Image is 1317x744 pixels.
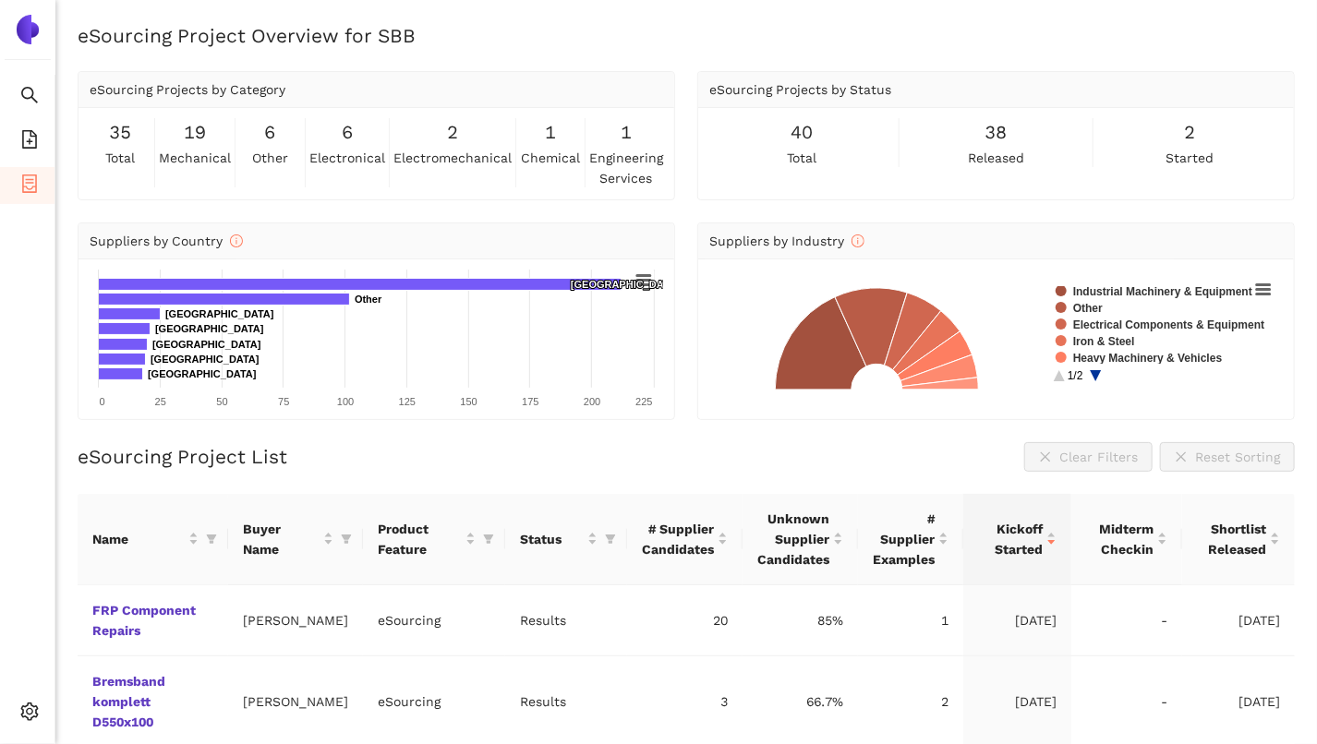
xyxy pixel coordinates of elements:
span: Kickoff Started [978,519,1043,559]
span: Shortlist Released [1197,519,1266,559]
h2: eSourcing Project Overview for SBB [78,22,1295,49]
span: started [1166,148,1214,168]
text: 100 [337,396,354,407]
td: 1 [858,585,963,656]
span: Midterm Checkin [1086,519,1154,559]
span: search [20,79,39,116]
text: Heavy Machinery & Vehicles [1073,352,1223,365]
text: 50 [216,396,227,407]
span: filter [605,534,616,545]
span: 6 [264,118,275,147]
text: [GEOGRAPHIC_DATA] [148,368,257,379]
span: 1 [545,118,556,147]
span: eSourcing Projects by Category [90,82,285,97]
span: file-add [20,124,39,161]
span: info-circle [852,234,864,247]
span: 40 [791,118,814,147]
span: engineering services [589,148,663,188]
text: Industrial Machinery & Equipment [1073,285,1252,298]
text: 25 [155,396,166,407]
text: 225 [635,396,652,407]
text: Iron & Steel [1073,335,1135,348]
td: [DATE] [1182,585,1295,656]
span: eSourcing Projects by Status [709,82,891,97]
span: Suppliers by Industry [709,234,864,248]
span: filter [483,534,494,545]
span: 2 [1185,118,1196,147]
span: electromechanical [393,148,512,168]
th: this column's title is Product Feature,this column is sortable [363,494,505,585]
img: Logo [13,15,42,44]
text: [GEOGRAPHIC_DATA] [152,339,261,350]
text: [GEOGRAPHIC_DATA] [571,279,680,290]
span: 19 [184,118,206,147]
td: [PERSON_NAME] [228,585,363,656]
text: 1/2 [1068,369,1083,382]
td: Results [505,585,627,656]
span: # Supplier Candidates [642,519,714,559]
span: # Supplier Examples [873,509,935,570]
th: this column's title is Buyer Name,this column is sortable [228,494,363,585]
text: [GEOGRAPHIC_DATA] [151,354,260,365]
text: Other [1073,302,1103,315]
text: 200 [584,396,600,407]
th: this column's title is # Supplier Examples,this column is sortable [858,494,963,585]
span: setting [20,696,39,733]
span: Name [92,529,185,549]
span: 1 [621,118,632,147]
span: filter [341,534,352,545]
th: this column's title is Name,this column is sortable [78,494,228,585]
text: Electrical Components & Equipment [1073,318,1264,331]
span: mechanical [159,148,231,168]
span: Status [520,529,584,549]
text: [GEOGRAPHIC_DATA] [155,323,264,334]
span: total [105,148,135,168]
text: 175 [522,396,538,407]
text: Other [355,294,382,305]
span: filter [479,515,498,563]
span: filter [337,515,356,563]
button: closeClear Filters [1024,442,1153,472]
td: - [1071,585,1182,656]
span: info-circle [230,234,243,247]
th: this column's title is Unknown Supplier Candidates,this column is sortable [743,494,858,585]
th: this column's title is Shortlist Released,this column is sortable [1182,494,1295,585]
span: container [20,168,39,205]
text: 125 [399,396,416,407]
span: filter [601,525,620,553]
span: filter [206,534,217,545]
h2: eSourcing Project List [78,443,287,470]
span: electronical [309,148,385,168]
td: eSourcing [363,585,505,656]
span: Suppliers by Country [90,234,243,248]
text: 75 [278,396,289,407]
span: other [252,148,288,168]
span: 6 [342,118,353,147]
span: filter [202,525,221,553]
span: 38 [985,118,1008,147]
th: this column's title is # Supplier Candidates,this column is sortable [627,494,743,585]
span: chemical [521,148,580,168]
th: this column's title is Status,this column is sortable [505,494,627,585]
span: Product Feature [378,519,462,559]
button: closeReset Sorting [1160,442,1295,472]
td: [DATE] [963,585,1071,656]
span: Unknown Supplier Candidates [757,509,829,570]
span: 2 [447,118,458,147]
td: 85% [743,585,858,656]
span: total [788,148,817,168]
span: released [968,148,1024,168]
span: Buyer Name [243,519,320,559]
td: 20 [627,585,743,656]
text: 0 [100,396,105,407]
text: 150 [460,396,477,407]
th: this column's title is Midterm Checkin,this column is sortable [1071,494,1182,585]
text: [GEOGRAPHIC_DATA] [165,308,274,319]
span: 35 [109,118,131,147]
